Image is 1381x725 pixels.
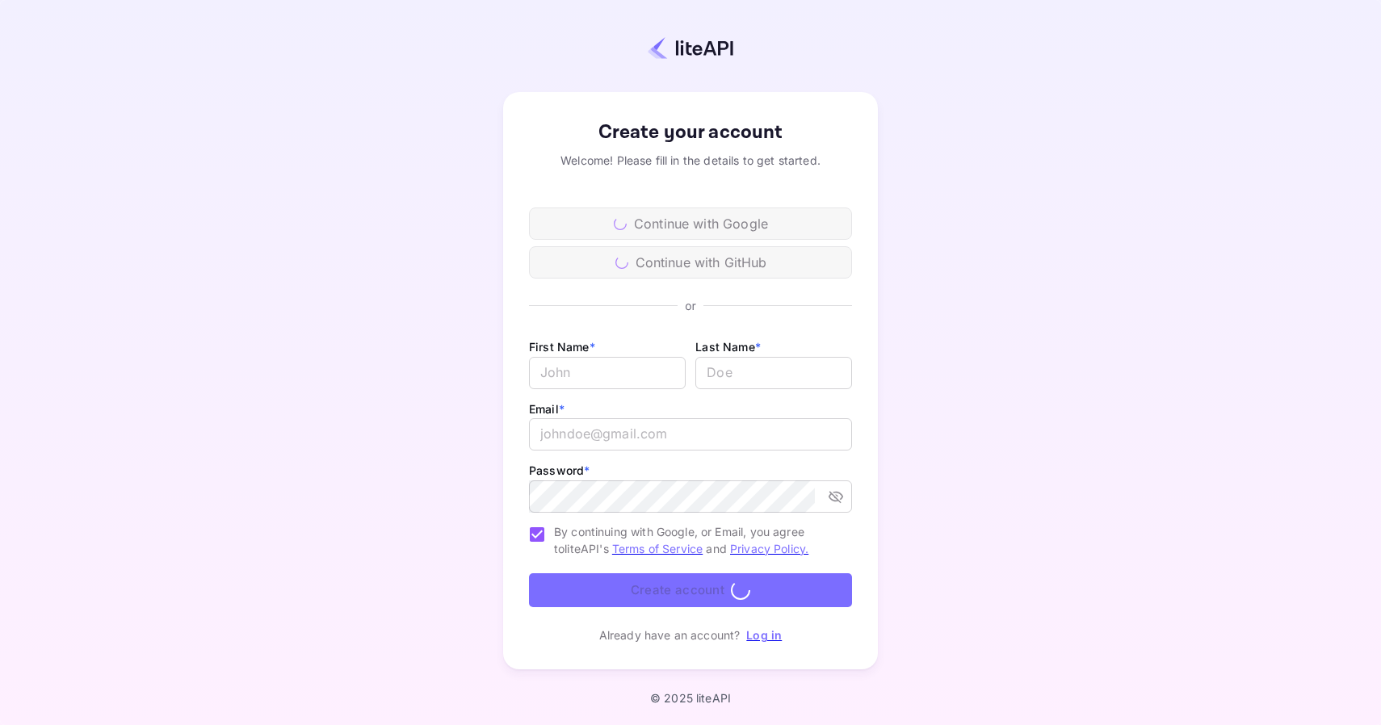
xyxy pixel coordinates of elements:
[612,542,703,555] a: Terms of Service
[695,357,852,389] input: Doe
[529,152,852,169] div: Welcome! Please fill in the details to get started.
[529,246,852,279] div: Continue with GitHub
[529,418,852,451] input: johndoe@gmail.com
[695,340,761,354] label: Last Name
[648,36,733,60] img: liteapi
[554,523,839,557] span: By continuing with Google, or Email, you agree to liteAPI's and
[529,118,852,147] div: Create your account
[529,463,590,477] label: Password
[529,402,565,416] label: Email
[529,357,686,389] input: John
[650,691,731,705] p: © 2025 liteAPI
[529,207,852,240] div: Continue with Google
[746,628,782,642] a: Log in
[730,542,808,555] a: Privacy Policy.
[529,340,595,354] label: First Name
[821,482,850,511] button: toggle password visibility
[599,627,741,643] p: Already have an account?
